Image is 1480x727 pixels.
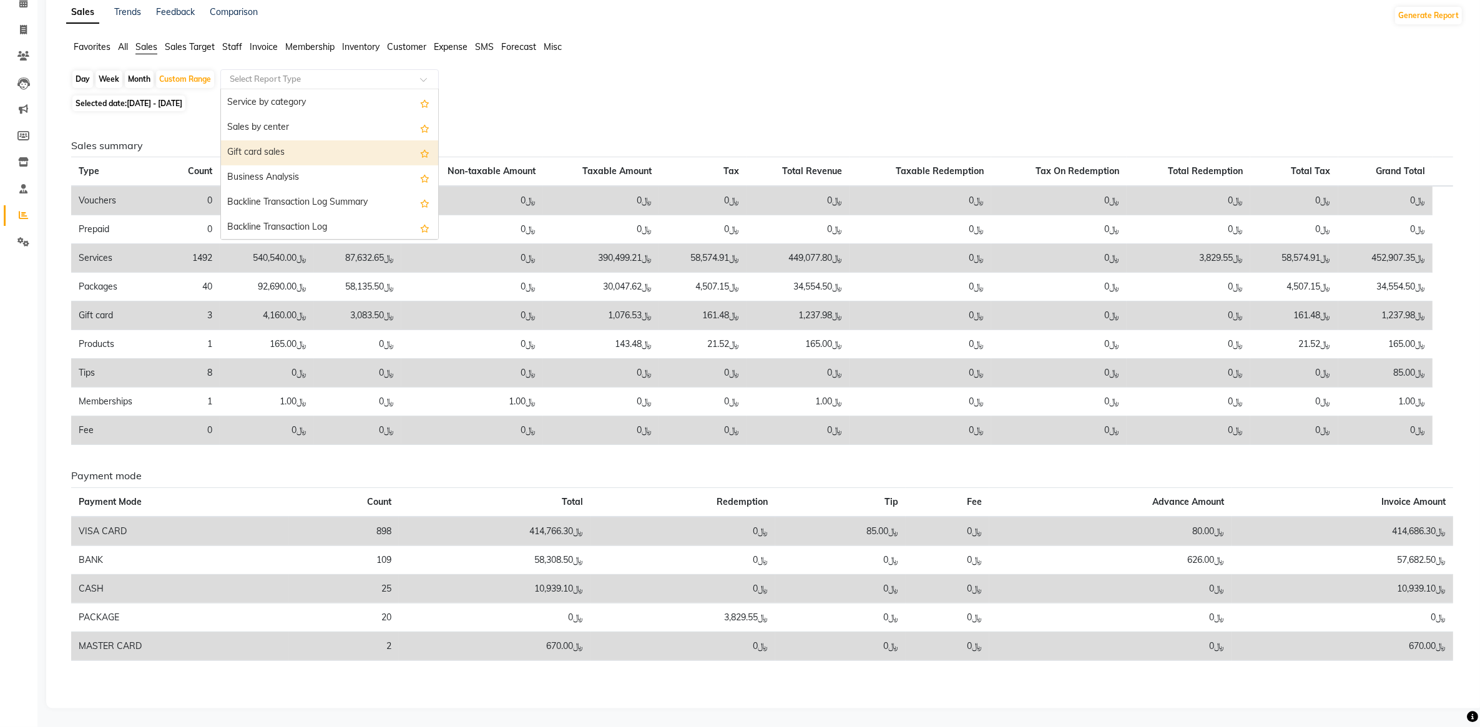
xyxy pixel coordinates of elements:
span: SMS [475,41,494,52]
td: 898 [289,517,399,546]
td: ﷼0 [991,330,1127,359]
td: ﷼0 [543,186,659,215]
td: ﷼0 [850,416,991,445]
td: MASTER CARD [71,632,289,660]
span: Total Redemption [1168,165,1243,177]
span: Staff [222,41,242,52]
td: ﷼0 [220,416,314,445]
h6: Sales summary [71,140,1453,152]
td: ﷼0 [1250,416,1338,445]
span: Total Tax [1291,165,1331,177]
td: ﷼0 [1250,359,1338,388]
td: ﷼87,632.65 [314,244,401,273]
td: ﷼0 [591,545,775,574]
td: ﷼0 [850,215,991,244]
span: Total [562,496,583,507]
td: Gift card [71,301,165,330]
td: ﷼4,507.15 [1250,273,1338,301]
td: 1 [165,330,220,359]
td: ﷼0 [1127,388,1250,416]
td: 0 [165,416,220,445]
span: Customer [387,41,426,52]
td: ﷼452,907.35 [1338,244,1433,273]
td: ﷼21.52 [659,330,747,359]
td: ﷼3,829.55 [1127,244,1250,273]
td: ﷼414,686.30 [1232,517,1453,546]
td: ﷼58,574.91 [1250,244,1338,273]
td: ﷼0 [991,301,1127,330]
span: Membership [285,41,335,52]
td: PACKAGE [71,603,289,632]
td: Packages [71,273,165,301]
td: ﷼0 [906,603,989,632]
span: Add this report to Favorites List [420,170,429,185]
td: ﷼0 [543,215,659,244]
td: ﷼540,540.00 [220,244,314,273]
td: ﷼0 [991,186,1127,215]
td: ﷼390,499.21 [543,244,659,273]
div: Sales by center [221,115,438,140]
td: ﷼0 [401,301,543,330]
td: 40 [165,273,220,301]
td: ﷼1,237.98 [1338,301,1433,330]
td: ﷼0 [314,416,401,445]
td: ﷼80.00 [989,517,1232,546]
span: Tip [885,496,898,507]
span: [DATE] - [DATE] [127,99,182,108]
span: Taxable Amount [582,165,652,177]
td: ﷼0 [314,388,401,416]
td: Tips [71,359,165,388]
td: ﷼0 [991,244,1127,273]
span: Favorites [74,41,110,52]
td: ﷼0 [1127,186,1250,215]
td: ﷼0 [1338,416,1433,445]
td: ﷼0 [850,388,991,416]
td: ﷼34,554.50 [747,273,850,301]
td: ﷼161.48 [1250,301,1338,330]
td: ﷼0 [850,359,991,388]
div: Backline Transaction Log [221,215,438,240]
div: Gift card sales [221,140,438,165]
td: VISA CARD [71,517,289,546]
td: ﷼58,574.91 [659,244,747,273]
td: ﷼85.00 [1338,359,1433,388]
a: Comparison [210,6,258,17]
td: ﷼0 [1250,186,1338,215]
td: ﷼0 [991,215,1127,244]
td: ﷼0 [906,632,989,660]
td: ﷼0 [220,359,314,388]
td: Memberships [71,388,165,416]
td: ﷼0 [1232,603,1453,632]
td: ﷼3,083.50 [314,301,401,330]
td: ﷼0 [591,574,775,603]
span: Count [367,496,391,507]
span: Payment Mode [79,496,142,507]
span: Add this report to Favorites List [420,145,429,160]
td: ﷼165.00 [220,330,314,359]
td: ﷼0 [543,388,659,416]
td: ﷼30,047.62 [543,273,659,301]
td: ﷼0 [989,632,1232,660]
span: Invoice [250,41,278,52]
span: Forecast [501,41,536,52]
div: Week [96,71,122,88]
td: ﷼0 [989,603,1232,632]
span: Grand Total [1376,165,1425,177]
span: Expense [434,41,468,52]
td: ﷼0 [1127,273,1250,301]
td: ﷼165.00 [747,330,850,359]
td: ﷼57,682.50 [1232,545,1453,574]
td: ﷼58,308.50 [399,545,591,574]
td: ﷼0 [850,186,991,215]
span: Sales [135,41,157,52]
td: ﷼0 [401,186,543,215]
td: ﷼0 [747,186,850,215]
span: Redemption [717,496,768,507]
span: Advance Amount [1152,496,1224,507]
td: ﷼0 [991,359,1127,388]
td: 2 [289,632,399,660]
a: Feedback [156,6,195,17]
td: ﷼10,939.10 [1232,574,1453,603]
td: ﷼0 [220,186,314,215]
td: ﷼0 [906,517,989,546]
